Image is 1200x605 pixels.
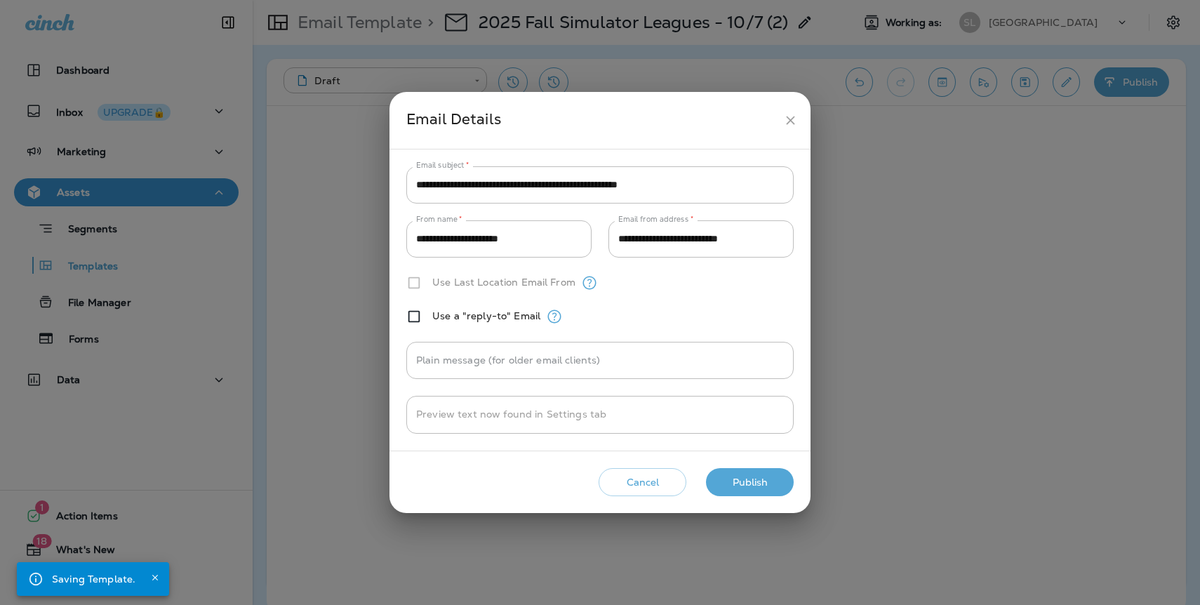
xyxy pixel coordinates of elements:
button: Publish [706,468,794,497]
button: Cancel [599,468,686,497]
button: Close [147,569,164,586]
div: Email Details [406,107,778,133]
label: From name [416,214,462,225]
label: Use a "reply-to" Email [432,310,540,321]
label: Use Last Location Email From [432,277,575,288]
div: Saving Template. [52,566,135,592]
label: Email from address [618,214,693,225]
button: close [778,107,804,133]
label: Email subject [416,160,469,171]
